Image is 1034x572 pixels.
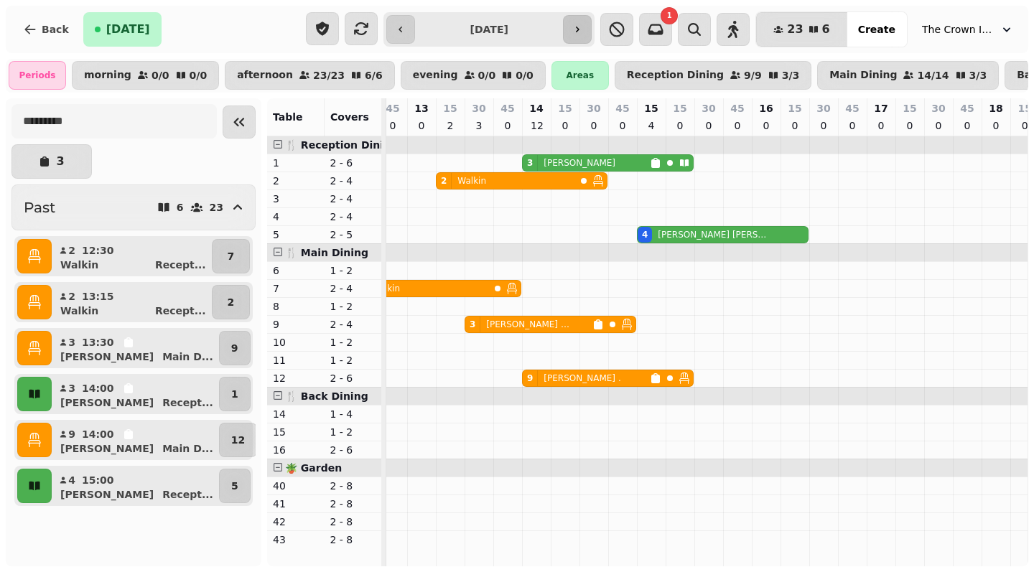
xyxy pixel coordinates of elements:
[615,61,811,90] button: Reception Dining9/93/3
[106,24,150,35] span: [DATE]
[922,22,994,37] span: The Crown Inn
[237,70,293,81] p: afternoon
[782,70,800,80] p: 3 / 3
[486,319,569,330] p: [PERSON_NAME] Ball
[365,70,383,80] p: 6 / 6
[56,156,64,167] p: 3
[330,299,376,314] p: 1 - 2
[1018,101,1032,116] p: 15
[470,319,475,330] div: 3
[162,487,213,502] p: Recept ...
[82,335,114,350] p: 13:30
[72,61,219,90] button: morning0/00/0
[847,12,907,47] button: Create
[67,335,76,350] p: 3
[330,515,376,529] p: 2 - 8
[60,304,98,318] p: Walkin
[822,24,830,35] span: 6
[285,390,368,402] span: 🍴 Back Dining
[330,479,376,493] p: 2 - 8
[904,118,916,133] p: 0
[858,24,895,34] span: Create
[219,469,251,503] button: 5
[273,515,319,529] p: 42
[330,335,376,350] p: 1 - 2
[818,118,829,133] p: 0
[55,285,209,319] button: 213:15WalkinRecept...
[55,331,216,365] button: 313:30[PERSON_NAME]Main D...
[212,285,250,319] button: 2
[667,12,672,19] span: 1
[313,70,345,80] p: 23 / 23
[875,118,887,133] p: 0
[330,174,376,188] p: 2 - 4
[219,377,251,411] button: 1
[67,473,76,487] p: 4
[67,243,76,258] p: 2
[231,341,238,355] p: 9
[162,441,213,456] p: Main D ...
[273,317,319,332] p: 9
[330,156,376,170] p: 2 - 6
[500,101,514,116] p: 45
[969,70,987,80] p: 3 / 3
[960,101,974,116] p: 45
[212,239,250,273] button: 7
[82,427,114,441] p: 14:00
[789,118,801,133] p: 0
[330,533,376,547] p: 2 - 8
[273,371,319,385] p: 12
[330,263,376,278] p: 1 - 2
[516,70,534,80] p: 0 / 0
[273,407,319,421] p: 14
[219,331,251,365] button: 9
[472,101,485,116] p: 30
[816,101,830,116] p: 30
[990,118,1002,133] p: 0
[527,157,533,169] div: 3
[961,118,973,133] p: 0
[11,184,256,230] button: Past623
[330,210,376,224] p: 2 - 4
[615,101,629,116] p: 45
[82,381,114,395] p: 14:00
[444,118,456,133] p: 2
[413,70,458,81] p: evening
[330,111,369,123] span: Covers
[527,372,533,384] div: 9
[273,353,319,367] p: 11
[67,289,76,304] p: 2
[273,263,319,278] p: 6
[587,101,600,116] p: 30
[387,118,399,133] p: 0
[845,101,859,116] p: 45
[744,70,762,80] p: 9 / 9
[285,139,398,151] span: 🍴 Reception Dining
[903,101,916,116] p: 15
[473,118,485,133] p: 3
[330,192,376,206] p: 2 - 4
[273,335,319,350] p: 10
[787,24,803,35] span: 23
[1019,118,1030,133] p: 0
[874,101,888,116] p: 17
[67,427,76,441] p: 9
[531,118,542,133] p: 12
[702,101,715,116] p: 30
[330,407,376,421] p: 1 - 4
[55,469,216,503] button: 415:00[PERSON_NAME]Recept...
[82,289,114,304] p: 13:15
[273,281,319,296] p: 7
[414,101,428,116] p: 13
[231,433,245,447] p: 12
[330,443,376,457] p: 2 - 6
[162,395,213,410] p: Recept ...
[416,118,427,133] p: 0
[443,101,457,116] p: 15
[330,228,376,242] p: 2 - 5
[55,377,216,411] button: 314:00[PERSON_NAME]Recept...
[759,101,773,116] p: 16
[646,118,657,133] p: 4
[82,473,114,487] p: 15:00
[913,17,1023,42] button: The Crown Inn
